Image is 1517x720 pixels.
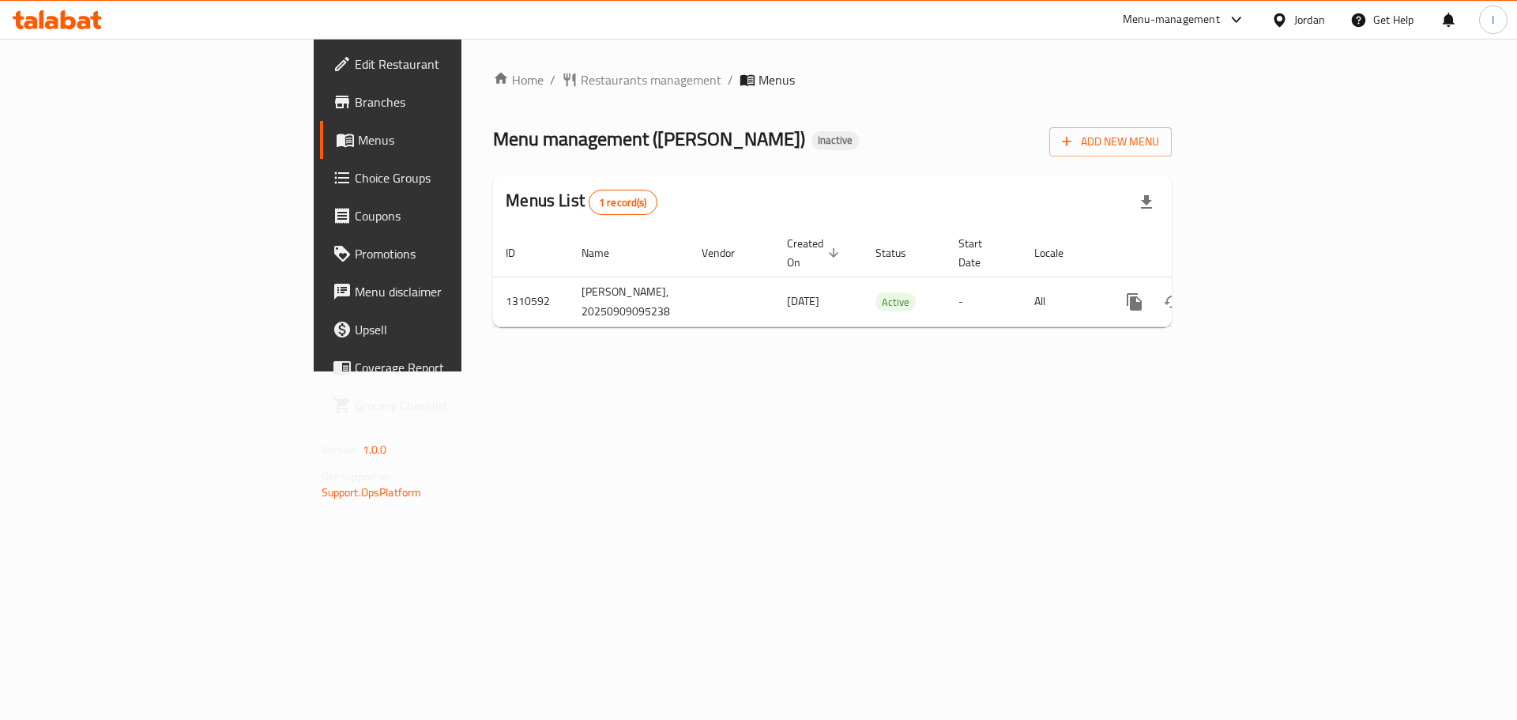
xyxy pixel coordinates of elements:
[958,234,1003,272] span: Start Date
[787,291,819,311] span: [DATE]
[589,190,657,215] div: Total records count
[1127,183,1165,221] div: Export file
[1492,11,1494,28] span: I
[1022,277,1103,326] td: All
[875,293,916,311] span: Active
[320,159,567,197] a: Choice Groups
[320,311,567,349] a: Upsell
[787,234,844,272] span: Created On
[355,168,555,187] span: Choice Groups
[1062,132,1159,152] span: Add New Menu
[320,121,567,159] a: Menus
[320,45,567,83] a: Edit Restaurant
[355,55,555,74] span: Edit Restaurant
[1103,229,1280,277] th: Actions
[355,320,555,339] span: Upsell
[493,70,1172,89] nav: breadcrumb
[355,206,555,225] span: Coupons
[320,83,567,121] a: Branches
[320,273,567,311] a: Menu disclaimer
[363,439,387,460] span: 1.0.0
[582,243,630,262] span: Name
[1123,10,1220,29] div: Menu-management
[702,243,755,262] span: Vendor
[1049,127,1172,156] button: Add New Menu
[581,70,721,89] span: Restaurants management
[506,243,536,262] span: ID
[569,277,689,326] td: [PERSON_NAME], 20250909095238
[322,466,394,487] span: Get support on:
[320,349,567,386] a: Coverage Report
[811,134,859,147] span: Inactive
[1116,283,1154,321] button: more
[355,244,555,263] span: Promotions
[493,121,805,156] span: Menu management ( [PERSON_NAME] )
[493,229,1280,327] table: enhanced table
[320,235,567,273] a: Promotions
[1294,11,1325,28] div: Jordan
[506,189,657,215] h2: Menus List
[320,197,567,235] a: Coupons
[355,282,555,301] span: Menu disclaimer
[875,292,916,311] div: Active
[875,243,927,262] span: Status
[358,130,555,149] span: Menus
[322,439,360,460] span: Version:
[562,70,721,89] a: Restaurants management
[946,277,1022,326] td: -
[355,358,555,377] span: Coverage Report
[728,70,733,89] li: /
[758,70,795,89] span: Menus
[355,92,555,111] span: Branches
[589,195,657,210] span: 1 record(s)
[1034,243,1084,262] span: Locale
[322,482,422,503] a: Support.OpsPlatform
[355,396,555,415] span: Grocery Checklist
[811,131,859,150] div: Inactive
[320,386,567,424] a: Grocery Checklist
